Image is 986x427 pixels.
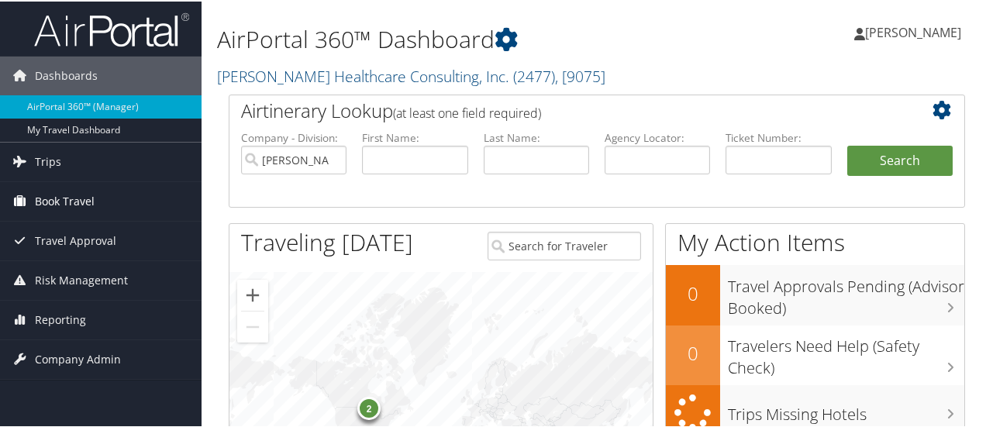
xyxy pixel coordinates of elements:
span: [PERSON_NAME] [865,22,961,40]
span: Dashboards [35,55,98,94]
div: 2 [357,394,381,418]
span: Travel Approval [35,220,116,259]
span: Reporting [35,299,86,338]
a: 0Travelers Need Help (Safety Check) [666,324,964,384]
h3: Trips Missing Hotels [728,394,964,424]
span: Company Admin [35,339,121,377]
label: Last Name: [484,129,589,144]
label: Company - Division: [241,129,346,144]
h2: Airtinerary Lookup [241,96,891,122]
button: Zoom out [237,310,268,341]
h1: My Action Items [666,225,964,257]
span: Risk Management [35,260,128,298]
h1: Traveling [DATE] [241,225,413,257]
button: Search [847,144,953,175]
label: Ticket Number: [726,129,831,144]
span: Trips [35,141,61,180]
h3: Travel Approvals Pending (Advisor Booked) [728,267,964,318]
h3: Travelers Need Help (Safety Check) [728,326,964,377]
h2: 0 [666,279,720,305]
a: [PERSON_NAME] [854,8,977,54]
button: Zoom in [237,278,268,309]
span: , [ 9075 ] [555,64,605,85]
label: First Name: [362,129,467,144]
h2: 0 [666,339,720,365]
span: (at least one field required) [393,103,541,120]
label: Agency Locator: [605,129,710,144]
span: Book Travel [35,181,95,219]
a: 0Travel Approvals Pending (Advisor Booked) [666,263,964,323]
h1: AirPortal 360™ Dashboard [217,22,723,54]
img: airportal-logo.png [34,10,189,46]
span: ( 2477 ) [513,64,555,85]
a: [PERSON_NAME] Healthcare Consulting, Inc. [217,64,605,85]
input: Search for Traveler [488,230,640,259]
